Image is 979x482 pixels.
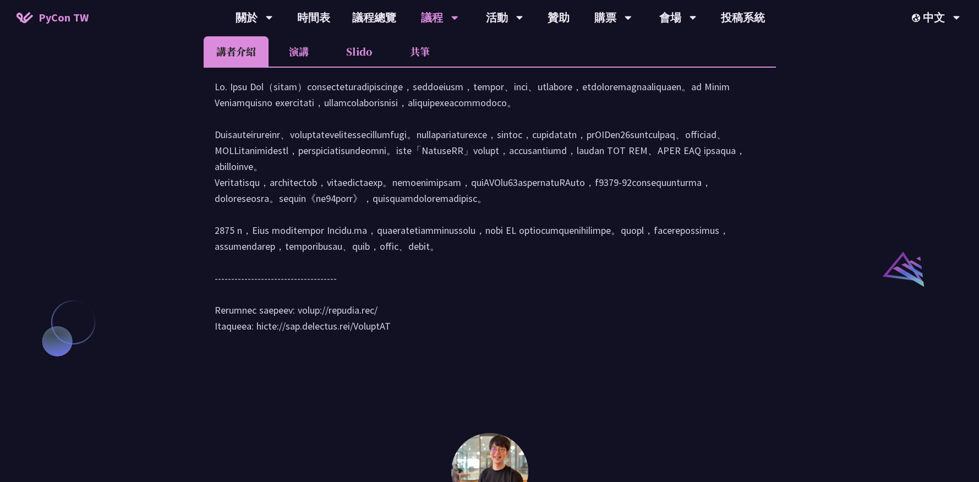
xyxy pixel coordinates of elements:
[204,36,269,67] li: 講者介紹
[269,36,329,67] li: 演講
[39,9,89,26] span: PyCon TW
[6,4,100,31] a: PyCon TW
[215,79,765,345] div: Lo. Ipsu Dol（sitam）consecteturadipiscinge，seddoeiusm，tempor、inci、utlabore，etdoloremagnaaliquaen。a...
[390,36,450,67] li: 共筆
[912,14,923,22] img: Locale Icon
[17,12,33,23] img: Home icon of PyCon TW 2025
[329,36,390,67] li: Slido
